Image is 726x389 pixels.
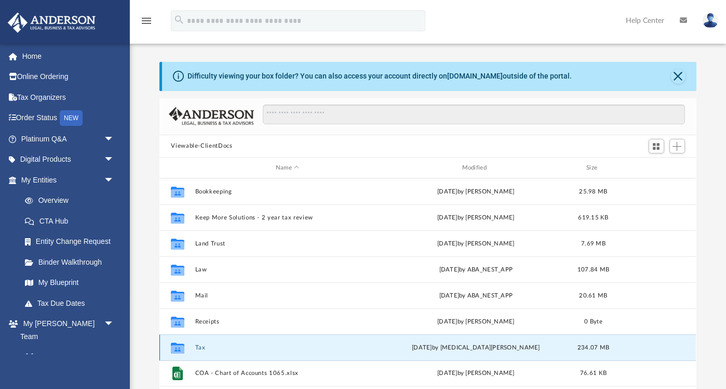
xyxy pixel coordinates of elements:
div: [DATE] by ABA_NEST_APP [384,291,568,301]
a: Tax Due Dates [15,293,130,314]
div: NEW [60,110,83,126]
span: 107.84 MB [577,267,609,273]
button: Tax [195,344,380,351]
button: Law [195,266,380,273]
div: [DATE] by [PERSON_NAME] [384,239,568,249]
a: Platinum Q&Aarrow_drop_down [7,128,130,149]
a: Binder Walkthrough [15,252,130,273]
button: Mail [195,292,380,299]
span: 20.61 MB [580,293,608,299]
div: Name [195,163,379,173]
i: menu [140,15,153,27]
span: 0 Byte [585,319,603,325]
span: arrow_drop_down [104,170,125,191]
a: menu [140,20,153,27]
div: [DATE] by [PERSON_NAME] [384,369,568,379]
span: 619.15 KB [579,215,609,221]
a: CTA Hub [15,211,130,231]
a: Order StatusNEW [7,108,130,129]
button: Bookkeeping [195,188,380,195]
a: My Blueprint [15,273,125,293]
div: [DATE] by [PERSON_NAME] [384,213,568,223]
img: Anderson Advisors Platinum Portal [5,12,99,33]
span: arrow_drop_down [104,314,125,335]
div: [DATE] by [MEDICAL_DATA][PERSON_NAME] [384,343,568,353]
input: Search files and folders [263,105,685,124]
a: My [PERSON_NAME] Teamarrow_drop_down [7,314,125,347]
span: 25.98 MB [580,189,608,194]
button: Keep More Solutions - 2 year tax review [195,214,380,221]
a: Online Ordering [7,67,130,87]
button: Close [671,69,685,84]
span: 234.07 MB [577,345,609,351]
div: [DATE] by [PERSON_NAME] [384,317,568,327]
img: User Pic [703,13,718,28]
div: id [619,163,692,173]
div: [DATE] by ABA_NEST_APP [384,265,568,275]
a: Digital Productsarrow_drop_down [7,149,130,170]
button: Add [669,139,685,153]
a: [DOMAIN_NAME] [447,72,503,80]
i: search [173,14,185,25]
a: Tax Organizers [7,87,130,108]
button: Switch to Grid View [649,139,664,153]
button: Land Trust [195,240,380,247]
button: Viewable-ClientDocs [171,141,232,151]
div: Size [573,163,614,173]
button: COA - Chart of Accounts 1065.xlsx [195,370,380,377]
a: Overview [15,190,130,211]
div: Difficulty viewing your box folder? You can also access your account directly on outside of the p... [187,71,572,82]
a: Entity Change Request [15,231,130,252]
a: Home [7,46,130,67]
div: Modified [384,163,568,173]
div: id [164,163,190,173]
span: arrow_drop_down [104,128,125,150]
span: 76.61 KB [580,371,607,377]
span: 7.69 MB [581,241,606,247]
div: [DATE] by [PERSON_NAME] [384,187,568,197]
button: Receipts [195,318,380,325]
a: My Entitiesarrow_drop_down [7,170,130,190]
span: arrow_drop_down [104,149,125,171]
